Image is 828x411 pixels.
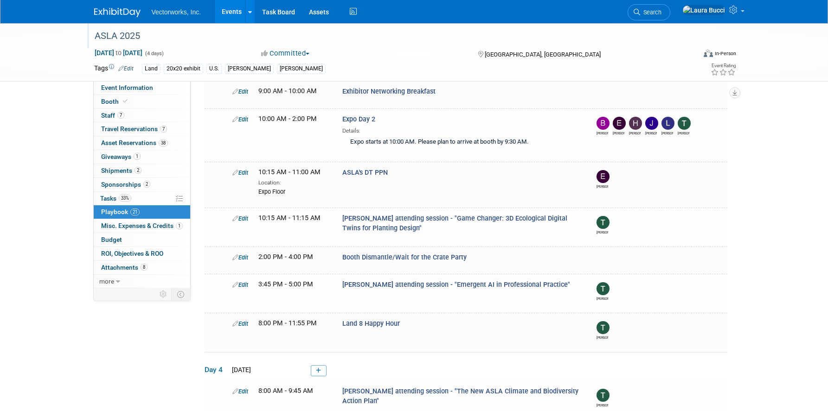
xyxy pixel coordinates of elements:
[176,222,183,229] span: 1
[629,117,642,130] img: Henry Amogu
[94,247,190,260] a: ROI, Objectives & ROO
[258,387,313,395] span: 8:00 AM - 9:45 AM
[597,389,610,402] img: Tony Kostreski
[91,28,682,44] div: ASLA 2025
[164,64,203,74] div: 20x20 exhibit
[613,130,624,136] div: Eric Gilbey
[628,4,670,20] a: Search
[714,50,736,57] div: In-Person
[597,334,608,340] div: Tony Kostreski
[342,253,467,261] span: Booth Dismantle/Wait for the Crate Party
[101,236,122,243] span: Budget
[258,87,317,95] span: 9:00 AM - 10:00 AM
[94,178,190,191] a: Sponsorships2
[94,8,141,17] img: ExhibitDay
[94,109,190,122] a: Staff7
[101,250,163,257] span: ROI, Objectives & ROO
[258,177,328,187] div: Location:
[94,219,190,233] a: Misc. Expenses & Credits1
[597,321,610,334] img: Tony Kostreski
[597,117,610,130] img: Bryan Goff
[101,98,129,105] span: Booth
[232,169,248,176] a: Edit
[629,130,641,136] div: Henry Amogu
[258,214,321,222] span: 10:15 AM - 11:15 AM
[597,183,608,189] div: Eric Gilbey
[258,280,313,288] span: 3:45 PM - 5:00 PM
[94,49,143,57] span: [DATE] [DATE]
[258,253,313,261] span: 2:00 PM - 4:00 PM
[661,130,673,136] div: Lee Draminski
[94,233,190,247] a: Budget
[232,116,248,123] a: Edit
[645,117,658,130] img: Jennifer Niziolek
[678,117,691,130] img: Tony Kostreski
[101,167,141,174] span: Shipments
[135,167,141,174] span: 2
[117,112,124,119] span: 7
[119,195,131,202] span: 33%
[641,48,737,62] div: Event Format
[94,122,190,136] a: Travel Reservations7
[94,150,190,164] a: Giveaways1
[94,261,190,274] a: Attachments8
[114,49,123,57] span: to
[101,84,153,91] span: Event Information
[258,49,313,58] button: Committed
[144,51,164,57] span: (4 days)
[597,229,608,235] div: Tony Kostreski
[342,169,388,177] span: ASLA's DT PPN
[94,192,190,205] a: Tasks33%
[101,222,183,229] span: Misc. Expenses & Credits
[597,295,608,301] div: Tony Kostreski
[94,136,190,150] a: Asset Reservations38
[342,115,375,123] span: Expo Day 2
[130,209,140,215] span: 21
[152,8,201,16] span: Vectorworks, Inc.
[711,63,736,68] div: Event Rating
[94,275,190,288] a: more
[229,366,251,373] span: [DATE]
[613,117,626,130] img: Eric Gilbey
[342,281,570,289] span: [PERSON_NAME] attending session - "Emergent AI in Professional Practice"
[597,282,610,295] img: Tony Kostreski
[682,5,725,15] img: Laura Bucci
[225,64,274,74] div: [PERSON_NAME]
[661,117,674,130] img: Lee Draminski
[342,320,400,328] span: Land 8 Happy Hour
[640,9,661,16] span: Search
[206,64,222,74] div: U.S.
[123,99,128,104] i: Booth reservation complete
[142,64,160,74] div: Land
[171,288,190,300] td: Toggle Event Tabs
[160,126,167,133] span: 7
[232,388,248,395] a: Edit
[101,125,167,133] span: Travel Reservations
[258,115,317,123] span: 10:00 AM - 2:00 PM
[342,387,578,405] span: [PERSON_NAME] attending session - "The New ASLA Climate and Biodiversity Action Plan"
[101,139,168,146] span: Asset Reservations
[205,365,228,375] span: Day 4
[101,208,140,215] span: Playbook
[277,64,326,74] div: [PERSON_NAME]
[155,288,172,300] td: Personalize Event Tab Strip
[232,281,248,288] a: Edit
[94,81,190,95] a: Event Information
[232,88,248,95] a: Edit
[134,153,141,160] span: 1
[597,216,610,229] img: Tony Kostreski
[342,135,581,150] div: Expo starts at 10:00 AM. Please plan to arrive at booth by 9:30 AM.
[159,139,168,146] span: 38
[232,320,248,327] a: Edit
[101,112,124,119] span: Staff
[94,205,190,219] a: Playbook21
[597,170,610,183] img: Eric Gilbey
[101,153,141,160] span: Giveaways
[94,164,190,177] a: Shipments2
[258,187,328,196] div: Expo Floor
[143,181,150,188] span: 2
[232,254,248,261] a: Edit
[94,95,190,108] a: Booth
[704,50,713,57] img: Format-Inperson.png
[101,264,148,271] span: Attachments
